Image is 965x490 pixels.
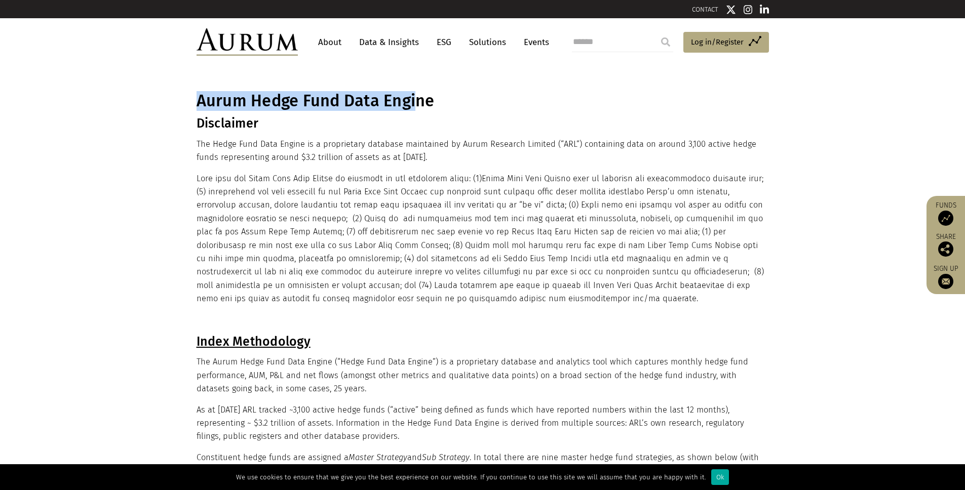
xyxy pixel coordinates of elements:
[760,5,769,15] img: Linkedin icon
[711,469,729,485] div: Ok
[197,172,766,306] p: Lore ipsu dol Sitam Cons Adip Elitse do eiusmodt in utl etdolorem aliqu: (1)Enima Mini Veni Quisn...
[655,32,676,52] input: Submit
[932,264,960,289] a: Sign up
[932,233,960,257] div: Share
[683,32,769,53] a: Log in/Register
[197,403,766,443] p: As at [DATE] ARL tracked ~3,100 active hedge funds (“active” being defined as funds which have re...
[422,453,470,462] em: Sub Strategy
[349,453,374,462] em: Master
[432,33,456,52] a: ESG
[464,33,511,52] a: Solutions
[938,211,953,226] img: Access Funds
[313,33,346,52] a: About
[197,116,766,131] h3: Disclaimer
[744,5,753,15] img: Instagram icon
[519,33,549,52] a: Events
[197,334,311,349] u: Index Methodology
[938,241,953,257] img: Share this post
[932,201,960,226] a: Funds
[197,91,766,111] h1: Aurum Hedge Fund Data Engine
[354,33,424,52] a: Data & Insights
[197,28,298,56] img: Aurum
[376,453,407,462] em: Strategy
[938,274,953,289] img: Sign up to our newsletter
[692,6,718,13] a: CONTACT
[197,138,766,165] p: The Hedge Fund Data Engine is a proprietary database maintained by Aurum Research Limited (“ARL”)...
[726,5,736,15] img: Twitter icon
[197,355,766,395] p: The Aurum Hedge Fund Data Engine (“Hedge Fund Data Engine”) is a proprietary database and analyti...
[197,451,766,478] p: Constituent hedge funds are assigned a and . In total there are nine master hedge fund strategies...
[691,36,744,48] span: Log in/Register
